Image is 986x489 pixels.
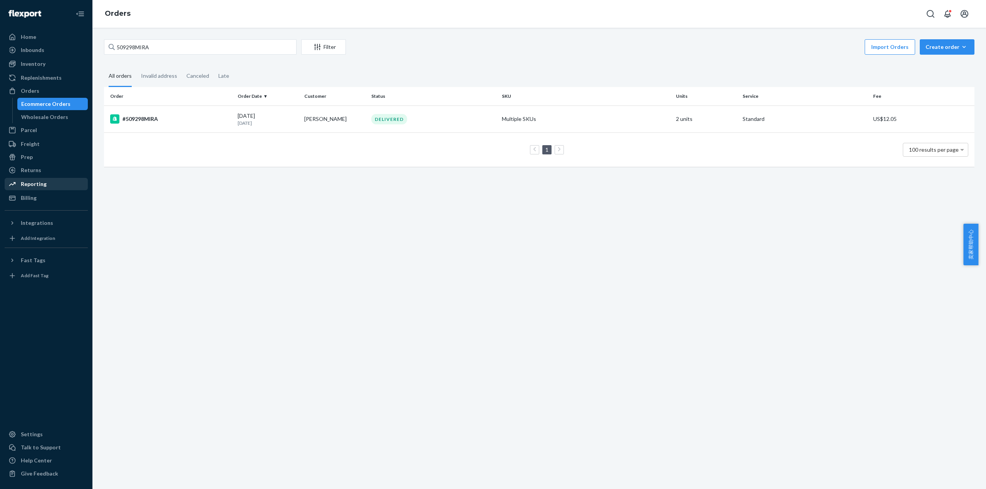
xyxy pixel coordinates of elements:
div: Add Integration [21,235,55,241]
div: All orders [109,66,132,87]
a: Ecommerce Orders [17,98,88,110]
div: Freight [21,140,40,148]
a: Billing [5,192,88,204]
a: Settings [5,428,88,440]
td: Multiple SKUs [499,106,673,132]
a: Page 1 is your current page [544,146,550,153]
button: Import Orders [865,39,915,55]
a: Replenishments [5,72,88,84]
th: Service [739,87,870,106]
div: Replenishments [21,74,62,82]
ol: breadcrumbs [99,3,137,25]
div: Returns [21,166,41,174]
div: Billing [21,194,37,202]
p: [DATE] [238,120,298,126]
div: Reporting [21,180,47,188]
button: Create order [920,39,974,55]
div: Inventory [21,60,45,68]
a: Returns [5,164,88,176]
a: Prep [5,151,88,163]
div: Orders [21,87,39,95]
div: Add Fast Tag [21,272,49,279]
div: Late [218,66,229,86]
th: SKU [499,87,673,106]
div: Filter [302,43,345,51]
div: Invalid address [141,66,177,86]
a: Wholesale Orders [17,111,88,123]
div: Wholesale Orders [21,113,68,121]
a: Help Center [5,454,88,467]
a: Parcel [5,124,88,136]
div: Fast Tags [21,256,45,264]
a: Home [5,31,88,43]
button: Open account menu [957,6,972,22]
a: Reporting [5,178,88,190]
th: Units [673,87,739,106]
td: [PERSON_NAME] [301,106,368,132]
div: Give Feedback [21,470,58,477]
a: Add Integration [5,232,88,244]
button: Integrations [5,217,88,229]
div: Home [21,33,36,41]
span: 100 results per page [909,146,959,153]
a: Orders [105,9,131,18]
button: Open notifications [940,6,955,22]
div: Inbounds [21,46,44,54]
div: Canceled [186,66,209,86]
button: 卖家帮助中心 [963,224,978,265]
a: Add Fast Tag [5,270,88,282]
a: Talk to Support [5,441,88,454]
th: Order Date [235,87,301,106]
th: Status [368,87,499,106]
img: Flexport logo [8,10,41,18]
a: Orders [5,85,88,97]
div: Customer [304,93,365,99]
button: Close Navigation [72,6,88,22]
input: Search orders [104,39,297,55]
div: #509298MIRA [110,114,231,124]
a: Freight [5,138,88,150]
div: Prep [21,153,33,161]
div: DELIVERED [371,114,407,124]
th: Fee [870,87,974,106]
a: Inventory [5,58,88,70]
div: Talk to Support [21,444,61,451]
td: 2 units [673,106,739,132]
p: Standard [743,115,867,123]
th: Order [104,87,235,106]
div: Settings [21,430,43,438]
td: US$12.05 [870,106,974,132]
div: Integrations [21,219,53,227]
a: Inbounds [5,44,88,56]
div: Ecommerce Orders [21,100,70,108]
div: Help Center [21,457,52,464]
div: [DATE] [238,112,298,126]
button: Filter [301,39,346,55]
div: Parcel [21,126,37,134]
button: Give Feedback [5,467,88,480]
button: Open Search Box [923,6,938,22]
div: Create order [926,43,969,51]
button: Fast Tags [5,254,88,266]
